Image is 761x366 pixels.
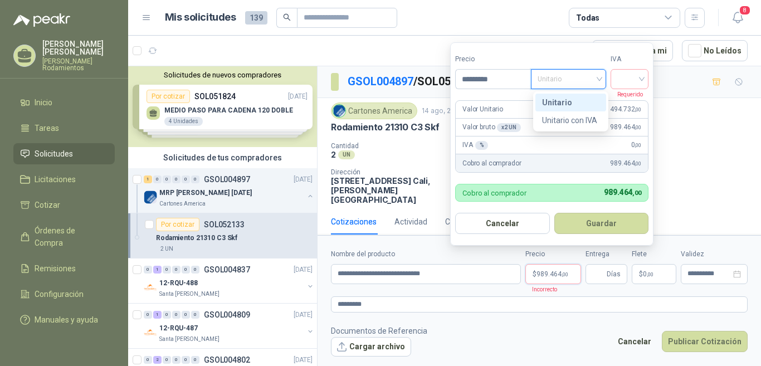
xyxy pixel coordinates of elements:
a: Configuración [13,284,115,305]
div: 0 [163,311,171,319]
p: Cantidad [331,142,477,150]
img: Company Logo [144,326,157,339]
a: Inicio [13,92,115,113]
div: 0 [144,311,152,319]
button: Cancelar [455,213,550,234]
p: Cobro al comprador [462,158,521,169]
p: GSOL004809 [204,311,250,319]
div: 0 [172,175,181,183]
span: $ [639,271,643,277]
p: MRP [PERSON_NAME] [DATE] [159,188,252,198]
div: 1 [153,311,162,319]
button: 8 [728,8,748,28]
span: Tareas [35,122,59,134]
div: 0 [172,311,181,319]
div: 0 [163,356,171,364]
p: Documentos de Referencia [331,325,427,337]
span: ,00 [635,106,641,113]
p: Dirección [331,168,453,176]
div: 0 [191,175,199,183]
button: Publicar Cotización [662,331,748,352]
span: 989.464 [610,122,641,133]
button: Guardar [554,213,649,234]
span: Remisiones [35,262,76,275]
div: 2 UN [156,245,178,253]
label: Entrega [586,249,627,260]
p: SOL052133 [204,221,245,228]
div: Unitario con IVA [535,111,606,129]
p: Cartones America [159,199,206,208]
button: No Leídos [682,40,748,61]
label: IVA [611,54,648,65]
div: 1 [153,266,162,274]
span: Solicitudes [35,148,73,160]
p: 12-RQU-487 [159,323,198,334]
button: Cancelar [612,331,657,352]
span: 8 [739,5,751,16]
a: Licitaciones [13,169,115,190]
div: Unitario [535,94,606,111]
p: GSOL004897 [204,175,250,183]
div: x 2 UN [497,123,520,132]
div: Unitario con IVA [542,114,599,126]
div: 2 [153,356,162,364]
p: Cobro al comprador [462,189,526,197]
img: Company Logo [144,281,157,294]
span: ,00 [632,189,641,197]
span: ,00 [635,160,641,167]
p: [PERSON_NAME] [PERSON_NAME] [42,40,115,56]
p: Incorrecto [525,284,557,294]
div: 0 [144,356,152,364]
p: Valor Unitario [462,104,503,115]
p: Santa [PERSON_NAME] [159,290,219,299]
div: Actividad [394,216,427,228]
p: [PERSON_NAME] Rodamientos [42,58,115,71]
span: 989.464 [536,271,568,277]
div: Solicitudes de tus compradores [128,147,317,168]
span: Unitario [538,71,599,87]
h1: Mis solicitudes [165,9,236,26]
p: [DATE] [294,355,313,365]
div: 0 [191,356,199,364]
div: 0 [182,311,190,319]
div: % [475,141,489,150]
span: Licitaciones [35,173,76,186]
a: Manuales y ayuda [13,309,115,330]
p: [DATE] [294,174,313,185]
p: GSOL004802 [204,356,250,364]
p: Rodamiento 21310 C3 Skf [156,233,237,243]
a: Tareas [13,118,115,139]
a: Órdenes de Compra [13,220,115,253]
a: 0 1 0 0 0 0 GSOL004837[DATE] Company Logo12-RQU-488Santa [PERSON_NAME] [144,263,315,299]
p: Santa [PERSON_NAME] [159,335,219,344]
div: 1 - 50 de 75 [519,42,583,60]
div: 0 [153,175,162,183]
div: 0 [172,356,181,364]
span: ,00 [635,142,641,148]
p: 2 [331,150,336,159]
p: GSOL004837 [204,266,250,274]
a: GSOL004897 [348,75,413,88]
div: Cartones America [331,103,417,119]
p: / SOL052133 [348,73,476,90]
p: [DATE] [294,265,313,275]
label: Precio [455,54,531,65]
p: $989.464,00 [525,264,581,284]
span: ,00 [562,271,568,277]
span: 139 [245,11,267,25]
p: Valor bruto [462,122,521,133]
p: [DATE] [294,310,313,320]
p: 12-RQU-488 [159,278,198,289]
span: 0 [631,140,641,150]
p: IVA [462,140,488,150]
p: Rodamiento 21310 C3 Skf [331,121,440,133]
div: 0 [163,175,171,183]
div: Comentarios [445,216,491,228]
div: 0 [191,266,199,274]
a: Remisiones [13,258,115,279]
p: Requerido [611,89,643,99]
label: Flete [632,249,676,260]
button: Cargar archivo [331,337,411,357]
a: Cotizar [13,194,115,216]
img: Company Logo [144,191,157,204]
